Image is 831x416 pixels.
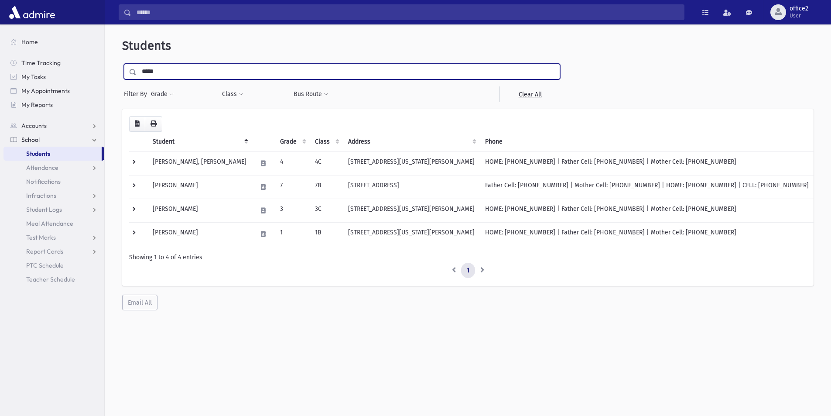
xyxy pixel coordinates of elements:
[21,87,70,95] span: My Appointments
[343,175,480,199] td: [STREET_ADDRESS]
[26,150,50,158] span: Students
[3,230,104,244] a: Test Marks
[26,275,75,283] span: Teacher Schedule
[3,161,104,175] a: Attendance
[343,199,480,222] td: [STREET_ADDRESS][US_STATE][PERSON_NAME]
[461,263,475,278] a: 1
[122,295,157,310] button: Email All
[3,244,104,258] a: Report Cards
[150,86,174,102] button: Grade
[480,222,814,246] td: HOME: [PHONE_NUMBER] | Father Cell: [PHONE_NUMBER] | Mother Cell: [PHONE_NUMBER]
[3,70,104,84] a: My Tasks
[26,206,62,213] span: Student Logs
[3,272,104,286] a: Teacher Schedule
[343,151,480,175] td: [STREET_ADDRESS][US_STATE][PERSON_NAME]
[3,217,104,230] a: Meal Attendance
[275,175,310,199] td: 7
[3,84,104,98] a: My Appointments
[343,222,480,246] td: [STREET_ADDRESS][US_STATE][PERSON_NAME]
[275,222,310,246] td: 1
[21,101,53,109] span: My Reports
[21,122,47,130] span: Accounts
[790,12,808,19] span: User
[480,175,814,199] td: Father Cell: [PHONE_NUMBER] | Mother Cell: [PHONE_NUMBER] | HOME: [PHONE_NUMBER] | CELL: [PHONE_N...
[293,86,328,102] button: Bus Route
[3,35,104,49] a: Home
[147,151,252,175] td: [PERSON_NAME], [PERSON_NAME]
[790,5,808,12] span: office2
[124,89,150,99] span: Filter By
[222,86,243,102] button: Class
[3,175,104,189] a: Notifications
[275,199,310,222] td: 3
[3,203,104,217] a: Student Logs
[26,220,73,227] span: Meal Attendance
[480,151,814,175] td: HOME: [PHONE_NUMBER] | Father Cell: [PHONE_NUMBER] | Mother Cell: [PHONE_NUMBER]
[129,116,145,132] button: CSV
[21,38,38,46] span: Home
[26,192,56,199] span: Infractions
[131,4,684,20] input: Search
[147,222,252,246] td: [PERSON_NAME]
[21,73,46,81] span: My Tasks
[3,56,104,70] a: Time Tracking
[3,98,104,112] a: My Reports
[21,136,40,144] span: School
[3,147,102,161] a: Students
[3,133,104,147] a: School
[275,132,310,152] th: Grade: activate to sort column ascending
[122,38,171,53] span: Students
[26,234,56,241] span: Test Marks
[147,175,252,199] td: [PERSON_NAME]
[499,86,560,102] a: Clear All
[310,222,343,246] td: 1B
[7,3,57,21] img: AdmirePro
[147,199,252,222] td: [PERSON_NAME]
[310,199,343,222] td: 3C
[3,258,104,272] a: PTC Schedule
[129,253,807,262] div: Showing 1 to 4 of 4 entries
[21,59,61,67] span: Time Tracking
[145,116,162,132] button: Print
[26,248,63,255] span: Report Cards
[310,132,343,152] th: Class: activate to sort column ascending
[147,132,252,152] th: Student: activate to sort column descending
[343,132,480,152] th: Address: activate to sort column ascending
[310,151,343,175] td: 4C
[275,151,310,175] td: 4
[26,261,64,269] span: PTC Schedule
[310,175,343,199] td: 7B
[3,119,104,133] a: Accounts
[26,178,61,186] span: Notifications
[3,189,104,203] a: Infractions
[480,132,814,152] th: Phone
[26,164,58,172] span: Attendance
[480,199,814,222] td: HOME: [PHONE_NUMBER] | Father Cell: [PHONE_NUMBER] | Mother Cell: [PHONE_NUMBER]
